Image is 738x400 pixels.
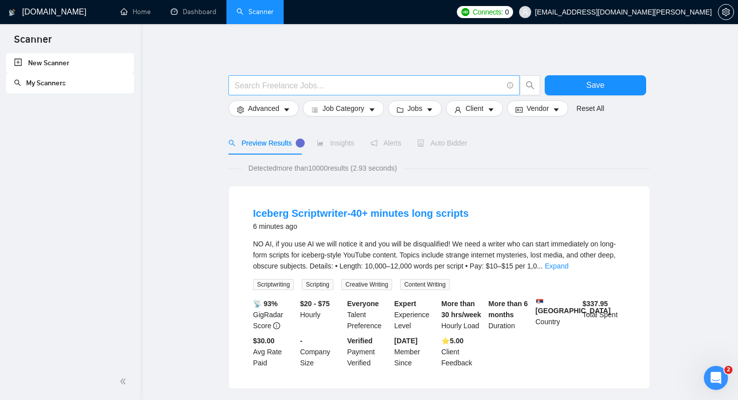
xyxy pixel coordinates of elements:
b: $20 - $75 [300,300,330,308]
button: folderJobscaret-down [388,100,442,116]
input: Search Freelance Jobs... [234,79,503,92]
span: Jobs [408,103,423,114]
span: Scanner [6,32,60,53]
div: Client Feedback [439,335,486,368]
div: Tooltip anchor [296,139,305,148]
div: Experience Level [392,298,439,331]
li: New Scanner [6,53,134,73]
span: 0 [505,7,509,18]
a: dashboardDashboard [171,8,216,16]
div: GigRadar Score [251,298,298,331]
a: homeHome [120,8,151,16]
img: logo [9,5,16,21]
span: ... [537,262,543,270]
button: barsJob Categorycaret-down [303,100,384,116]
span: Detected more than 10000 results (2.93 seconds) [241,163,404,174]
b: Expert [394,300,416,308]
b: $30.00 [253,337,275,345]
span: Content Writing [400,279,449,290]
span: Scripting [302,279,333,290]
button: search [520,75,540,95]
div: Talent Preference [345,298,393,331]
a: searchScanner [236,8,274,16]
a: Iceberg Scriptwriter-40+ minutes long scripts [253,208,469,219]
b: Everyone [347,300,379,308]
span: info-circle [273,322,280,329]
span: robot [417,140,424,147]
span: caret-down [553,106,560,113]
button: Save [545,75,646,95]
div: Hourly [298,298,345,331]
span: 2 [724,366,732,374]
span: Connects: [473,7,503,18]
img: 🇷🇸 [536,298,543,305]
span: user [522,9,529,16]
span: setting [237,106,244,113]
div: Duration [486,298,534,331]
span: folder [397,106,404,113]
b: ⭐️ 5.00 [441,337,463,345]
div: Member Since [392,335,439,368]
a: Reset All [576,103,604,114]
a: setting [718,8,734,16]
b: $ 337.95 [582,300,608,308]
div: Total Spent [580,298,628,331]
span: NO AI, if you use AI we will notice it and you will be disqualified! We need a writer who can sta... [253,240,616,270]
div: Hourly Load [439,298,486,331]
span: caret-down [426,106,433,113]
span: notification [371,140,378,147]
img: upwork-logo.png [461,8,469,16]
b: More than 6 months [488,300,528,319]
span: Preview Results [228,139,301,147]
span: Alerts [371,139,402,147]
div: Payment Verified [345,335,393,368]
span: info-circle [507,82,514,89]
span: double-left [119,376,130,386]
a: New Scanner [14,53,126,73]
b: Verified [347,337,373,345]
a: searchMy Scanners [14,79,66,87]
span: user [454,106,461,113]
span: search [228,140,235,147]
span: Client [465,103,483,114]
span: bars [311,106,318,113]
b: - [300,337,303,345]
button: idcardVendorcaret-down [507,100,568,116]
iframe: Intercom live chat [704,366,728,390]
div: Company Size [298,335,345,368]
span: Vendor [527,103,549,114]
span: Creative Writing [341,279,392,290]
a: Expand [545,262,568,270]
span: Insights [317,139,354,147]
span: Save [586,79,604,91]
span: Job Category [322,103,364,114]
div: Country [534,298,581,331]
span: caret-down [283,106,290,113]
span: caret-down [368,106,376,113]
button: userClientcaret-down [446,100,503,116]
span: Advanced [248,103,279,114]
button: settingAdvancedcaret-down [228,100,299,116]
b: [DATE] [394,337,417,345]
span: search [521,81,540,90]
li: My Scanners [6,73,134,93]
b: 📡 93% [253,300,278,308]
button: setting [718,4,734,20]
span: caret-down [487,106,495,113]
div: 6 minutes ago [253,220,469,232]
span: setting [718,8,733,16]
div: Avg Rate Paid [251,335,298,368]
b: [GEOGRAPHIC_DATA] [536,298,611,315]
span: area-chart [317,140,324,147]
b: More than 30 hrs/week [441,300,481,319]
span: Scriptwriting [253,279,294,290]
span: Auto Bidder [417,139,467,147]
span: idcard [516,106,523,113]
div: NO AI, if you use AI we will notice it and you will be disqualified! We need a writer who can sta... [253,238,626,272]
